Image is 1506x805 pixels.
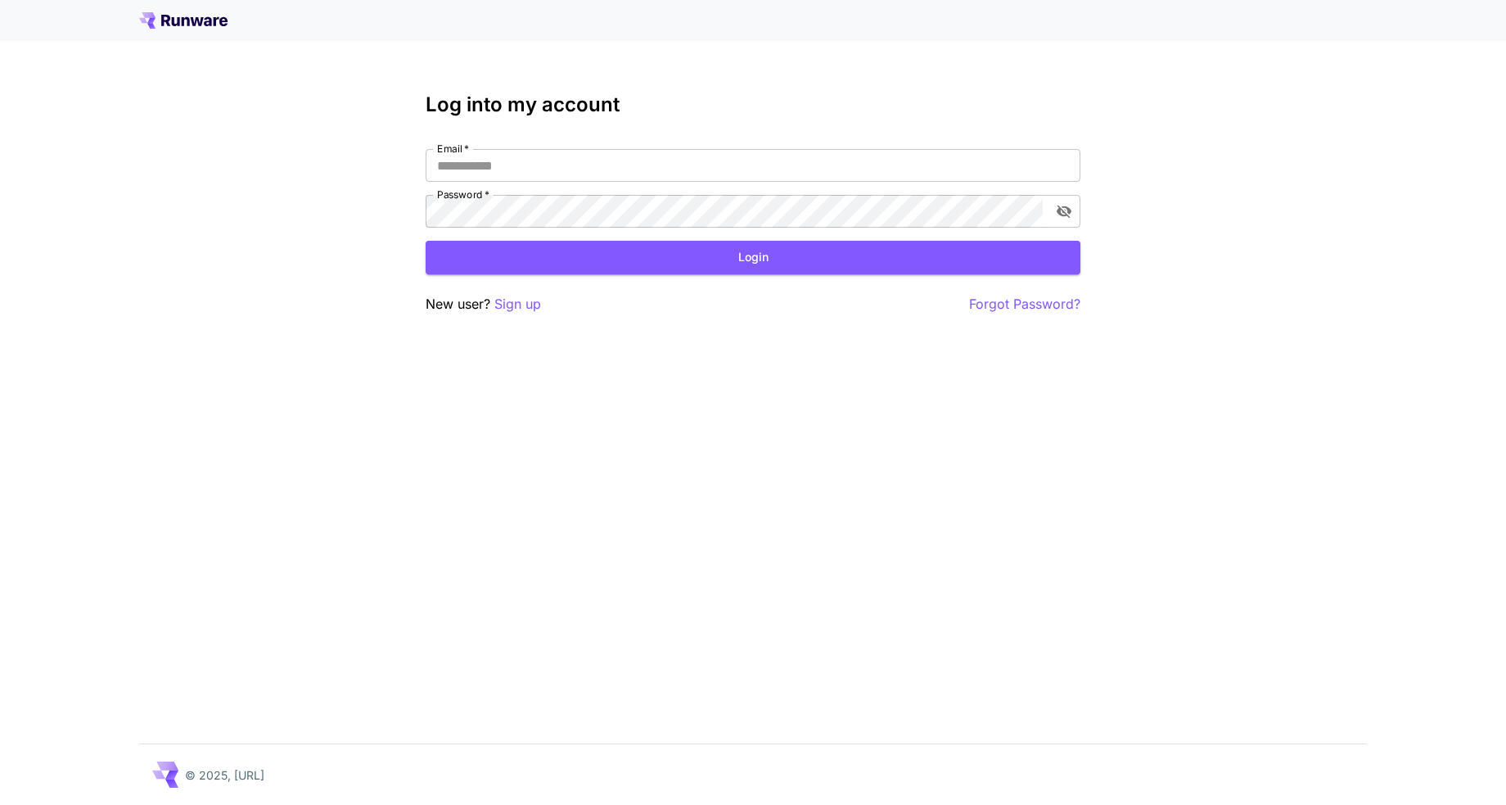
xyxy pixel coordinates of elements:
button: toggle password visibility [1049,197,1079,226]
label: Email [437,142,469,156]
button: Login [426,241,1080,274]
h3: Log into my account [426,93,1080,116]
label: Password [437,188,489,201]
p: New user? [426,294,541,314]
button: Sign up [494,294,541,314]
p: © 2025, [URL] [185,767,264,784]
button: Forgot Password? [969,294,1080,314]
